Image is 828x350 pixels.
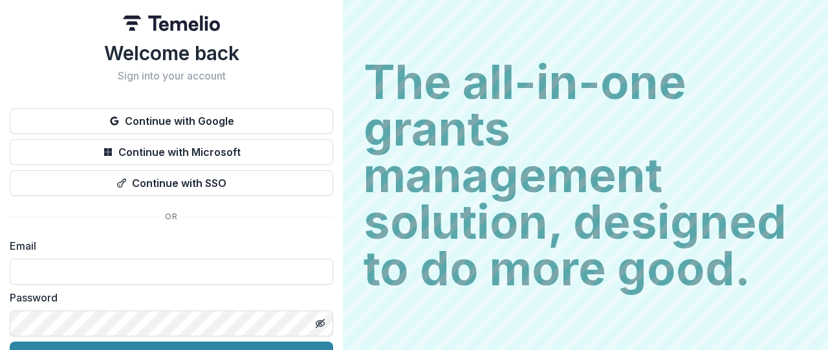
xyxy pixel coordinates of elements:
[10,238,325,254] label: Email
[10,70,333,82] h2: Sign into your account
[10,139,333,165] button: Continue with Microsoft
[10,170,333,196] button: Continue with SSO
[123,16,220,31] img: Temelio
[10,108,333,134] button: Continue with Google
[310,313,331,334] button: Toggle password visibility
[10,41,333,65] h1: Welcome back
[10,290,325,305] label: Password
